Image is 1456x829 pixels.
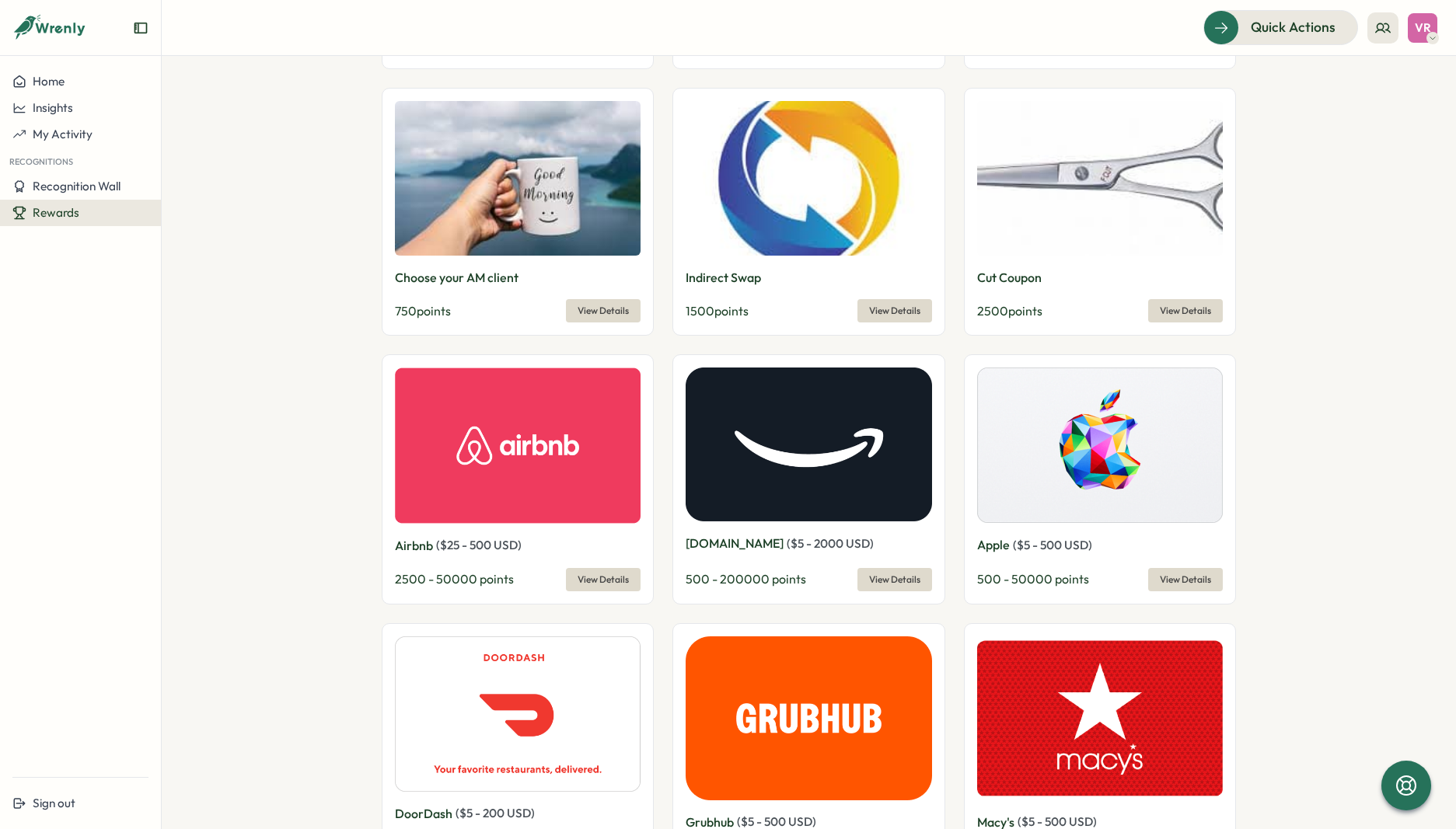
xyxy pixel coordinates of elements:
button: View Details [857,568,932,591]
img: DoorDash [395,636,641,792]
button: View Details [566,568,641,591]
img: Cut Coupon [977,101,1224,256]
img: Grubhub [686,636,932,800]
button: Quick Actions [1203,10,1358,44]
img: Macy's [977,636,1224,800]
span: 750 points [395,303,451,319]
span: ( $ 5 - 500 USD ) [1018,814,1097,829]
span: Home [33,74,65,89]
span: 2500 points [977,303,1042,319]
span: View Details [578,300,629,322]
span: VR [1415,21,1431,34]
span: Sign out [33,796,75,810]
span: View Details [869,300,920,322]
span: ( $ 5 - 200 USD ) [456,806,535,820]
p: Apple [977,535,1010,555]
span: 1500 points [686,303,749,319]
button: View Details [1148,299,1223,322]
img: Indirect Swap [686,101,932,256]
span: Quick Actions [1251,17,1336,37]
span: Insights [33,100,73,115]
button: View Details [1148,568,1223,591]
p: Indirect Swap [686,268,761,287]
p: Choose your AM client [395,268,519,287]
button: VR [1408,13,1437,43]
span: ( $ 25 - 500 USD ) [436,538,522,552]
span: ( $ 5 - 2000 USD ) [787,536,874,551]
button: View Details [857,299,932,322]
span: My Activity [33,127,93,141]
span: View Details [1160,569,1211,590]
span: ( $ 5 - 500 USD ) [737,814,816,829]
span: View Details [869,569,920,590]
span: 500 - 50000 points [977,571,1089,587]
p: Cut Coupon [977,268,1042,287]
p: Airbnb [395,536,433,556]
span: 2500 - 50000 points [395,571,514,587]
img: Choose your AM client [395,101,641,256]
p: [DOMAIN_NAME] [686,534,784,553]
p: DoorDash [395,804,452,824]
img: Apple [977,367,1224,523]
span: 500 - 200000 points [686,571,806,587]
button: View Details [566,299,641,322]
span: Recognition Wall [33,179,120,193]
img: Airbnb [395,367,641,524]
button: Expand sidebar [133,20,148,36]
span: View Details [578,569,629,590]
img: Amazon.com [686,367,932,521]
span: View Details [1160,300,1211,322]
span: ( $ 5 - 500 USD ) [1013,538,1092,552]
span: Rewards [33,205,79,220]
